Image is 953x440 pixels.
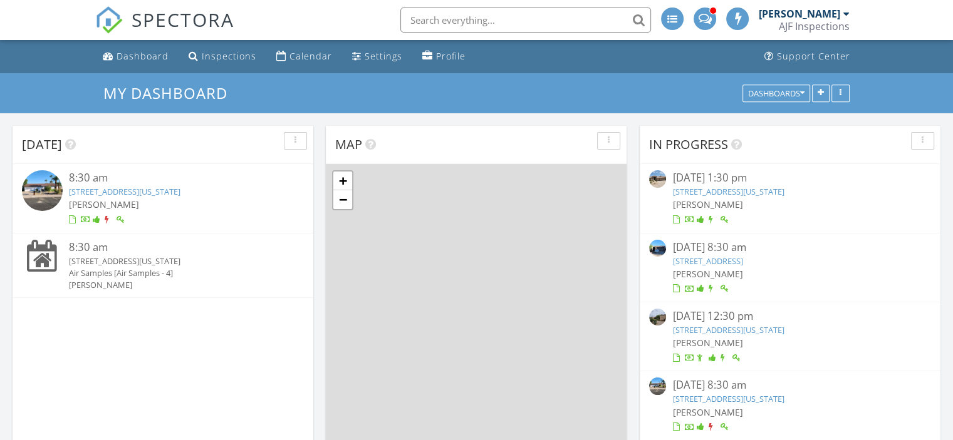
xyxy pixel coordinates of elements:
[672,255,742,267] a: [STREET_ADDRESS]
[649,309,931,364] a: [DATE] 12:30 pm [STREET_ADDRESS][US_STATE] [PERSON_NAME]
[95,6,123,34] img: The Best Home Inspection Software - Spectora
[103,83,238,103] a: My Dashboard
[69,255,281,267] div: [STREET_ADDRESS][US_STATE]
[69,186,180,197] a: [STREET_ADDRESS][US_STATE]
[417,45,471,68] a: Profile
[335,136,362,153] span: Map
[271,45,337,68] a: Calendar
[672,240,907,255] div: [DATE] 8:30 am
[98,45,174,68] a: Dashboard
[22,136,62,153] span: [DATE]
[649,170,666,187] img: 9268933%2Freports%2Fa249c436-ea1c-4dab-b6c6-b67662bd9a1a%2Fcover_photos%2FQpDKh8D7VUZm6ua8YLqZ%2F...
[436,50,466,62] div: Profile
[759,45,855,68] a: Support Center
[333,190,352,209] a: Zoom out
[649,136,728,153] span: In Progress
[649,377,666,394] img: 9569587%2Fcover_photos%2FImnzE41tALELVJvitdDz%2Fsmall.jpg
[649,170,931,226] a: [DATE] 1:30 pm [STREET_ADDRESS][US_STATE] [PERSON_NAME]
[748,89,805,98] div: Dashboards
[672,198,742,210] span: [PERSON_NAME]
[649,240,931,295] a: [DATE] 8:30 am [STREET_ADDRESS] [PERSON_NAME]
[672,268,742,280] span: [PERSON_NAME]
[22,170,63,211] img: 9569587%2Fcover_photos%2FImnzE41tALELVJvitdDz%2Fsmall.jpg
[672,324,784,335] a: [STREET_ADDRESS][US_STATE]
[672,377,907,393] div: [DATE] 8:30 am
[779,20,850,33] div: AJF Inspections
[742,84,810,102] button: Dashboards
[69,279,281,291] div: [PERSON_NAME]
[69,240,281,255] div: 8:30 am
[777,50,850,62] div: Support Center
[22,170,304,226] a: 8:30 am [STREET_ADDRESS][US_STATE] [PERSON_NAME]
[672,170,907,186] div: [DATE] 1:30 pm
[202,50,256,62] div: Inspections
[95,17,234,43] a: SPECTORA
[672,309,907,324] div: [DATE] 12:30 pm
[117,50,169,62] div: Dashboard
[672,393,784,404] a: [STREET_ADDRESS][US_STATE]
[132,6,234,33] span: SPECTORA
[69,267,281,279] div: Air Samples [Air Samples - 4]
[649,309,666,325] img: 9391433%2Freports%2F56944515-04c6-49ba-8d52-f12e4ab41deb%2Fcover_photos%2FvGAfOcEPXCHMNepgDG71%2F...
[69,170,281,186] div: 8:30 am
[649,377,931,433] a: [DATE] 8:30 am [STREET_ADDRESS][US_STATE] [PERSON_NAME]
[400,8,651,33] input: Search everything...
[672,337,742,349] span: [PERSON_NAME]
[184,45,261,68] a: Inspections
[365,50,402,62] div: Settings
[672,406,742,418] span: [PERSON_NAME]
[289,50,332,62] div: Calendar
[759,8,840,20] div: [PERSON_NAME]
[69,198,139,210] span: [PERSON_NAME]
[22,240,304,292] a: 8:30 am [STREET_ADDRESS][US_STATE] Air Samples [Air Samples - 4] [PERSON_NAME]
[333,171,352,190] a: Zoom in
[347,45,407,68] a: Settings
[672,186,784,197] a: [STREET_ADDRESS][US_STATE]
[649,240,666,257] img: 9532971%2Fcover_photos%2FDh7Auwh9Y2efXR8PnCiP%2Fsmall.jpg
